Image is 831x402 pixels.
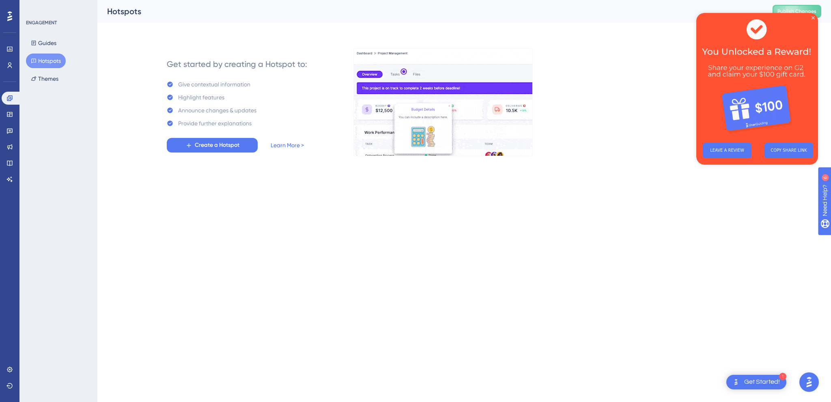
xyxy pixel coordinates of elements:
[167,138,258,153] button: Create a Hotspot
[26,71,63,86] button: Themes
[115,3,118,6] div: Close Preview
[178,118,252,128] div: Provide further explanations
[26,36,61,50] button: Guides
[167,58,307,70] div: Get started by creating a Hotspot to:
[744,378,780,387] div: Get Started!
[107,6,752,17] div: Hotspots
[195,140,239,150] span: Create a Hotspot
[353,48,533,156] img: a956fa7fe1407719453ceabf94e6a685.gif
[26,54,66,68] button: Hotspots
[178,80,250,89] div: Give contextual information
[731,377,741,387] img: launcher-image-alternative-text
[178,105,256,115] div: Announce changes & updates
[777,8,816,15] span: Publish Changes
[726,375,786,389] div: Open Get Started! checklist, remaining modules: 1
[271,140,304,150] a: Learn More >
[19,2,51,12] span: Need Help?
[773,5,821,18] button: Publish Changes
[68,130,117,145] button: COPY SHARE LINK
[178,92,224,102] div: Highlight features
[797,370,821,394] iframe: UserGuiding AI Assistant Launcher
[26,19,57,26] div: ENGAGEMENT
[56,4,59,11] div: 6
[779,373,786,380] div: 1
[6,130,55,145] button: LEAVE A REVIEW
